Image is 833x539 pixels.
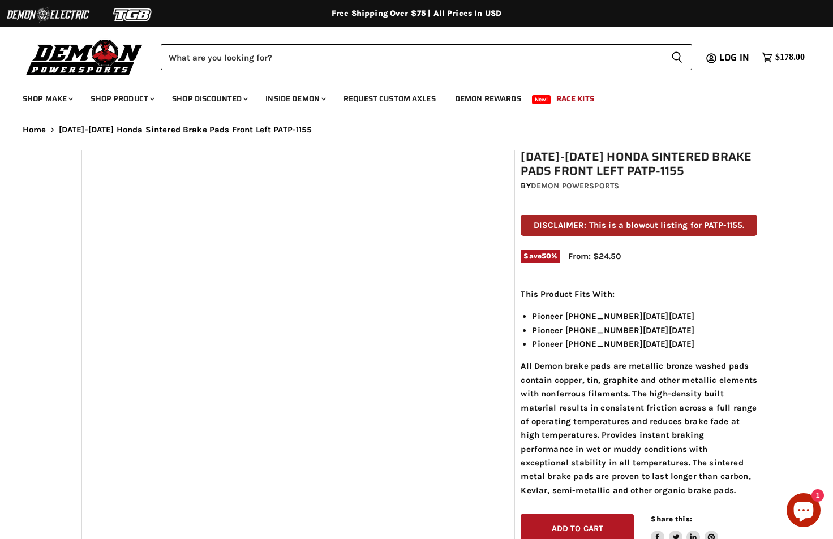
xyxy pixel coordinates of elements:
[719,50,749,64] span: Log in
[23,37,147,77] img: Demon Powersports
[775,52,805,63] span: $178.00
[542,252,551,260] span: 50
[446,87,530,110] a: Demon Rewards
[532,95,551,104] span: New!
[532,337,757,351] li: Pioneer [PHONE_NUMBER][DATE][DATE]
[521,250,560,262] span: Save %
[14,87,80,110] a: Shop Make
[714,53,756,63] a: Log in
[532,309,757,323] li: Pioneer [PHONE_NUMBER][DATE][DATE]
[257,87,333,110] a: Inside Demon
[6,4,91,25] img: Demon Electric Logo 2
[161,44,662,70] input: Search
[783,493,824,530] inbox-online-store-chat: Shopify online store chat
[521,215,757,236] p: DISCLAIMER: This is a blowout listing for PATP-1155.
[651,515,692,523] span: Share this:
[756,49,810,66] a: $178.00
[91,4,175,25] img: TGB Logo 2
[82,87,161,110] a: Shop Product
[164,87,255,110] a: Shop Discounted
[532,324,757,337] li: Pioneer [PHONE_NUMBER][DATE][DATE]
[14,83,802,110] ul: Main menu
[521,150,757,178] h1: [DATE]-[DATE] Honda Sintered Brake Pads Front Left PATP-1155
[521,287,757,497] div: All Demon brake pads are metallic bronze washed pads contain copper, tin, graphite and other meta...
[521,287,757,301] p: This Product Fits With:
[568,251,621,261] span: From: $24.50
[335,87,444,110] a: Request Custom Axles
[548,87,603,110] a: Race Kits
[521,180,757,192] div: by
[662,44,692,70] button: Search
[531,181,619,191] a: Demon Powersports
[59,125,312,135] span: [DATE]-[DATE] Honda Sintered Brake Pads Front Left PATP-1155
[161,44,692,70] form: Product
[552,524,604,533] span: Add to cart
[23,125,46,135] a: Home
